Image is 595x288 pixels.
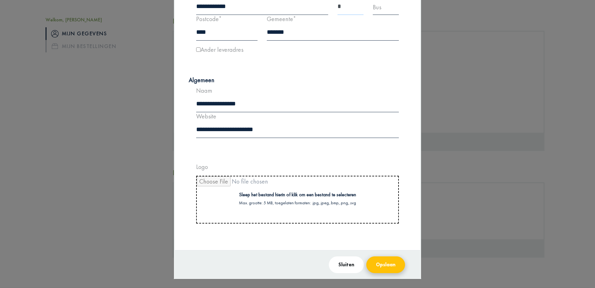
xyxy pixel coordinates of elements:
[196,86,212,95] label: Naam
[196,163,208,171] label: Logo
[366,256,405,273] button: Opslaan
[196,47,201,52] input: Ander leveradres
[329,256,364,273] button: Sluiten
[267,15,296,23] label: Gemeente
[196,15,222,23] label: Postcode
[196,112,216,120] label: Website
[196,46,244,54] label: Ander leveradres
[189,76,214,84] strong: Algemeen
